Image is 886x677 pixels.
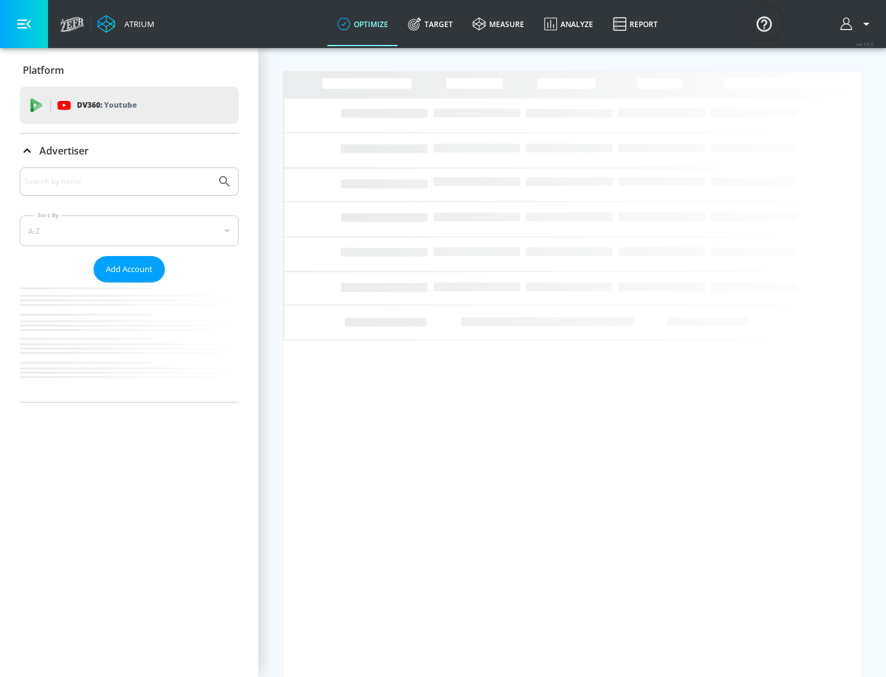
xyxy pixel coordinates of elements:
[327,2,398,46] a: optimize
[119,18,154,30] div: Atrium
[106,262,153,276] span: Add Account
[463,2,534,46] a: measure
[35,211,62,219] label: Sort By
[20,134,239,168] div: Advertiser
[20,282,239,402] nav: list of Advertiser
[856,41,874,47] span: v 4.19.0
[77,98,137,112] p: DV360:
[25,174,211,190] input: Search by name
[104,98,137,111] p: Youtube
[20,215,239,246] div: A-Z
[94,256,165,282] button: Add Account
[534,2,603,46] a: Analyze
[20,53,239,87] div: Platform
[97,15,154,33] a: Atrium
[603,2,668,46] a: Report
[20,167,239,402] div: Advertiser
[398,2,463,46] a: Target
[23,63,64,77] p: Platform
[39,144,89,158] p: Advertiser
[747,6,781,41] button: Open Resource Center
[20,87,239,124] div: DV360: Youtube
